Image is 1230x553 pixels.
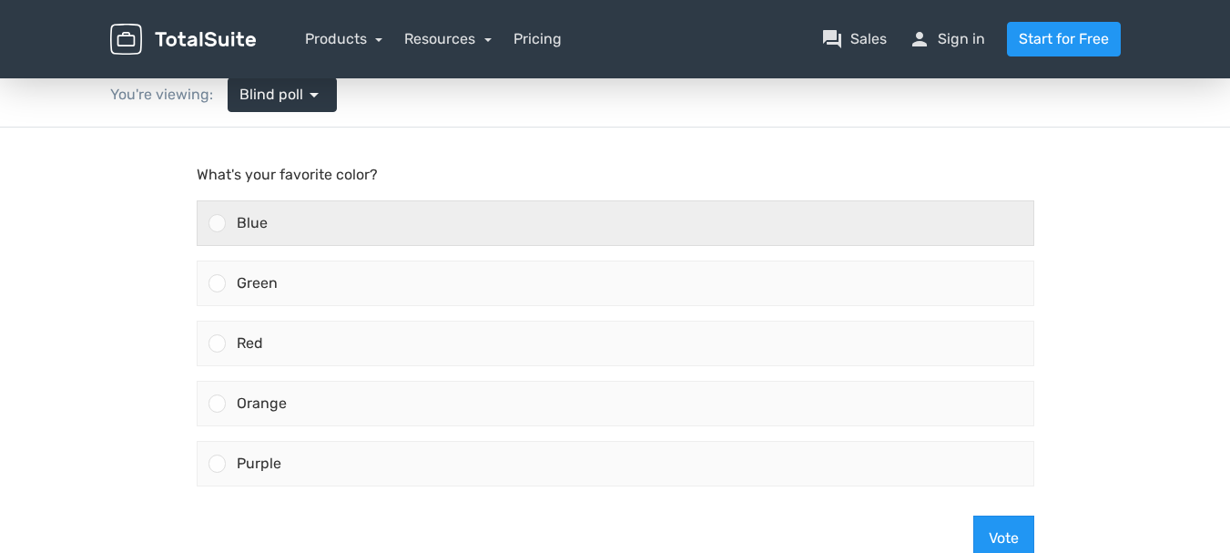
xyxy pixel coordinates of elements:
a: personSign in [909,28,985,50]
span: Blind poll [239,84,303,106]
span: Orange [237,267,287,284]
span: question_answer [821,28,843,50]
span: Purple [237,327,281,344]
a: Resources [404,30,492,47]
span: arrow_drop_down [303,84,325,106]
a: Blind poll arrow_drop_down [228,77,337,112]
span: person [909,28,930,50]
button: Vote [973,388,1034,434]
a: Start for Free [1007,22,1121,56]
div: You're viewing: [110,84,228,106]
a: Pricing [513,28,562,50]
a: Products [305,30,383,47]
img: TotalSuite for WordPress [110,24,256,56]
span: Blue [237,87,268,104]
p: What's your favorite color? [197,36,1034,58]
span: Red [237,207,263,224]
a: question_answerSales [821,28,887,50]
span: Green [237,147,278,164]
